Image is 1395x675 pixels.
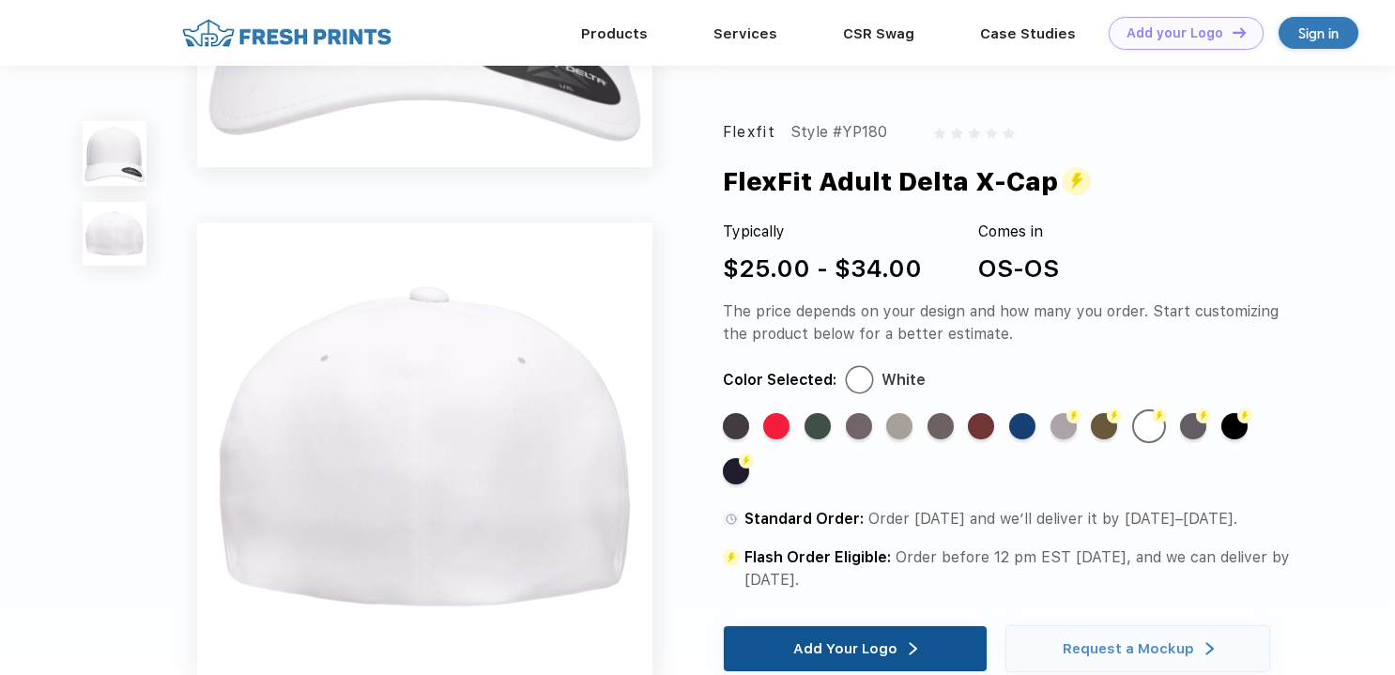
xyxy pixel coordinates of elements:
div: White [1136,413,1162,439]
div: Maroon [968,413,994,439]
img: flash color [1196,408,1211,423]
div: Mlng Blu Ml Chr [927,413,954,439]
span: Order before 12 pm EST [DATE], and we can deliver by [DATE]. [744,548,1290,589]
div: Royal [1009,413,1035,439]
img: gray_star.svg [969,128,980,139]
img: gray_star.svg [1003,128,1014,139]
img: flash color [739,453,754,468]
img: func=resize&h=100 [83,121,146,185]
img: white arrow [909,642,917,656]
div: Add your Logo [1127,25,1223,41]
div: Flexfit [723,121,775,144]
div: Typically [723,221,922,243]
div: FlexFit Adult Delta X-Cap [723,162,1091,201]
div: Melange Blue [846,413,872,439]
div: White [881,369,926,391]
img: flash color [1152,408,1167,423]
div: Add Your Logo [793,639,897,658]
img: fo%20logo%202.webp [176,17,397,50]
div: Color Selected: [723,369,836,391]
img: gray_star.svg [951,128,962,139]
div: Comes in [978,221,1059,243]
div: Melange Charcoal [723,413,749,439]
img: flash color [1066,408,1081,423]
div: Olive [1091,413,1117,439]
img: flash_active_toggle.svg [1063,167,1091,195]
img: standard order [723,549,740,566]
div: Red [763,413,789,439]
img: gray_star.svg [986,128,997,139]
div: $25.00 - $34.00 [723,250,922,286]
img: flash color [1237,408,1252,423]
div: The price depends on your design and how many you order. Start customizing the product below for ... [723,300,1295,345]
div: Spruce [805,413,831,439]
img: func=resize&h=100 [83,202,146,266]
div: Sign in [1298,23,1339,44]
div: Style #YP180 [790,121,887,144]
div: Melange Silver [886,413,912,439]
img: standard order [723,511,740,528]
img: DT [1233,27,1246,38]
img: white arrow [1205,642,1214,656]
img: flash color [1107,408,1122,423]
div: Silver [1050,413,1077,439]
span: Flash Order Eligible: [744,548,891,566]
div: Navy [723,458,749,484]
span: Standard Order: [744,510,864,528]
div: OS-OS [978,250,1059,286]
span: Order [DATE] and we’ll deliver it by [DATE]–[DATE]. [868,510,1237,528]
a: Products [581,25,648,42]
a: Sign in [1279,17,1358,49]
div: Request a Mockup [1063,639,1194,658]
img: gray_star.svg [934,128,945,139]
div: Dark Grey [1180,413,1206,439]
div: Black [1221,413,1248,439]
